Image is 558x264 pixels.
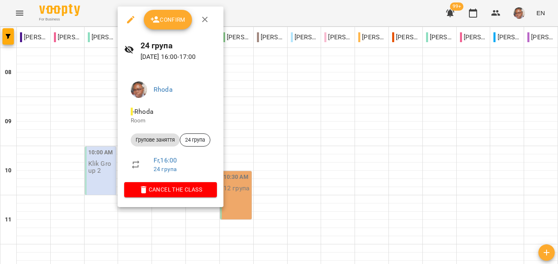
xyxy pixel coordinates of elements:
span: Confirm [150,15,185,25]
p: Room [131,117,210,125]
button: Cancel the class [124,182,217,197]
a: 24 група [154,166,176,172]
img: 506b4484e4e3c983820f65d61a8f4b66.jpg [131,81,147,98]
div: 24 група [180,133,210,147]
span: Cancel the class [131,185,210,194]
h6: 24 група [141,39,217,52]
p: [DATE] 16:00 - 17:00 [141,52,217,62]
a: Rhoda [154,86,173,93]
button: Confirm [144,10,192,29]
span: Групове заняття [131,136,180,144]
a: Fr , 16:00 [154,156,177,164]
span: - Rhoda [131,108,155,115]
span: 24 група [180,136,210,144]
